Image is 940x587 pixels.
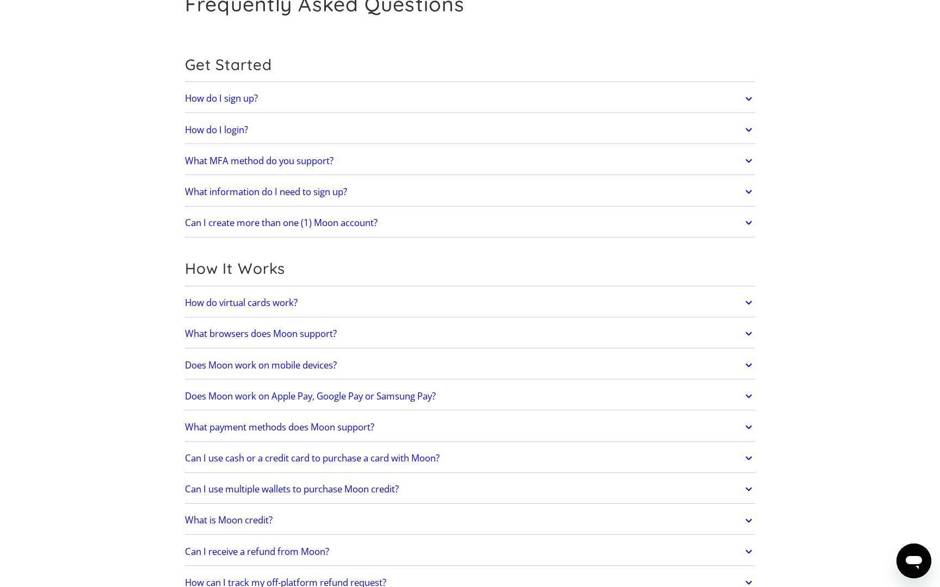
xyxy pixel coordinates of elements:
[185,124,248,135] h2: How do I login?
[185,211,755,234] a: Can I create more than one (1) Moon account?
[185,55,755,74] h2: Get Started
[185,217,378,228] h2: Can I create more than one (1) Moon account?
[185,416,755,439] a: What payment methods does Moon support?
[185,391,436,402] h2: Does Moon work on Apple Pay, Google Pay or Samsung Pay?
[185,259,755,278] h2: How It Works
[185,291,755,314] a: How do virtual cards work?
[185,328,337,339] h2: What browsers does Moon support?
[185,453,440,464] h2: Can I use cash or a credit card to purchase a card with Moon?
[185,360,337,371] h2: Does Moon work on mobile devices?
[185,297,298,308] h2: How do virtual cards work?
[185,118,755,141] a: How do I login?
[185,422,374,433] h2: What payment methods does Moon support?
[185,385,755,408] a: Does Moon work on Apple Pay, Google Pay or Samsung Pay?
[185,540,755,563] a: Can I receive a refund from Moon?
[185,93,258,104] h2: How do I sign up?
[185,484,399,495] h2: Can I use multiple wallets to purchase Moon credit?
[896,544,931,578] iframe: Botón para iniciar la ventana de mensajería
[185,155,333,166] h2: What MFA method do you support?
[185,149,755,172] a: What MFA method do you support?
[185,546,329,557] h2: Can I receive a refund from Moon?
[185,447,755,470] a: Can I use cash or a credit card to purchase a card with Moon?
[185,322,755,345] a: What browsers does Moon support?
[185,478,755,501] a: Can I use multiple wallets to purchase Moon credit?
[185,88,755,110] a: How do I sign up?
[185,354,755,377] a: Does Moon work on mobile devices?
[185,509,755,532] a: What is Moon credit?
[185,515,273,526] h2: What is Moon credit?
[185,186,347,197] h2: What information do I need to sign up?
[185,180,755,203] a: What information do I need to sign up?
